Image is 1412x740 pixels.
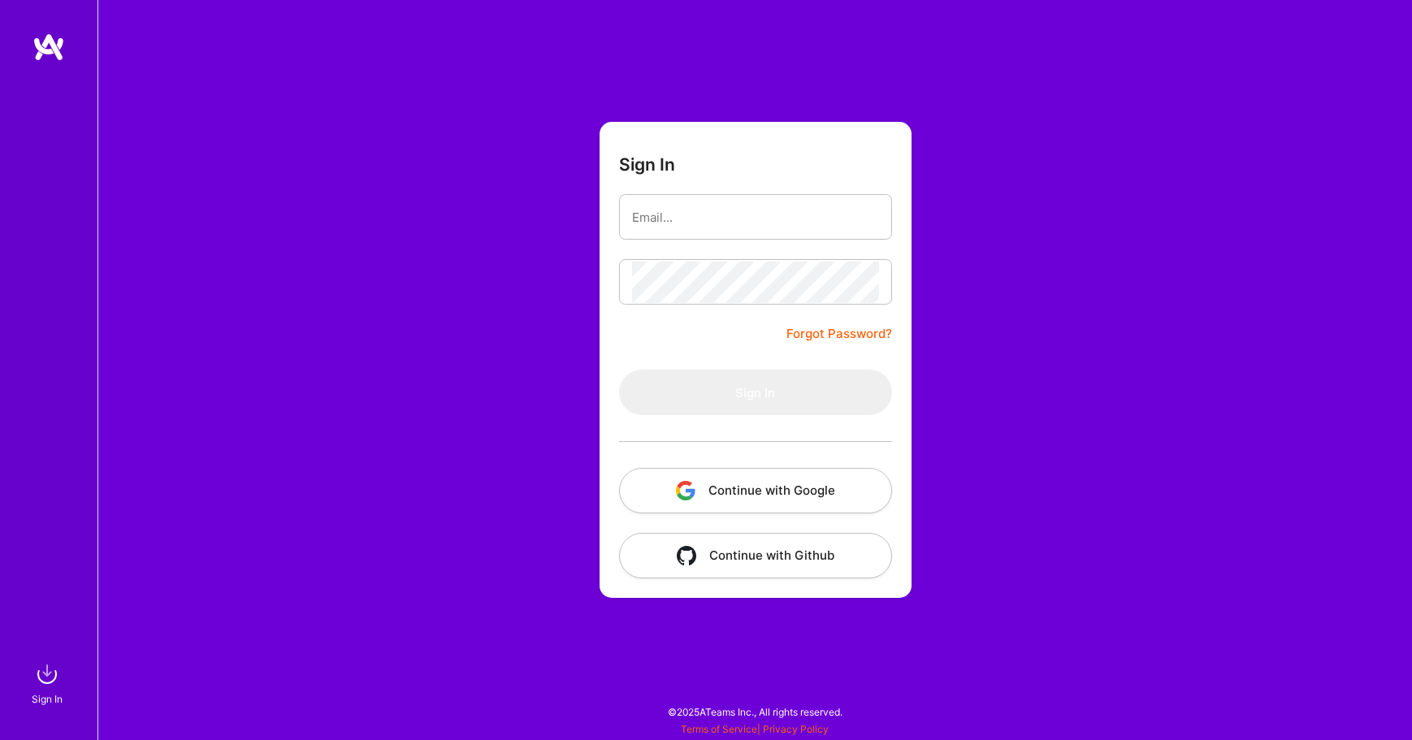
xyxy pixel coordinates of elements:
[97,691,1412,732] div: © 2025 ATeams Inc., All rights reserved.
[786,324,892,344] a: Forgot Password?
[681,723,829,735] span: |
[619,533,892,578] button: Continue with Github
[32,690,63,708] div: Sign In
[763,723,829,735] a: Privacy Policy
[619,370,892,415] button: Sign In
[34,658,63,708] a: sign inSign In
[681,723,757,735] a: Terms of Service
[676,481,695,500] img: icon
[632,197,879,238] input: Email...
[32,32,65,62] img: logo
[677,546,696,565] img: icon
[619,468,892,513] button: Continue with Google
[619,154,675,175] h3: Sign In
[31,658,63,690] img: sign in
